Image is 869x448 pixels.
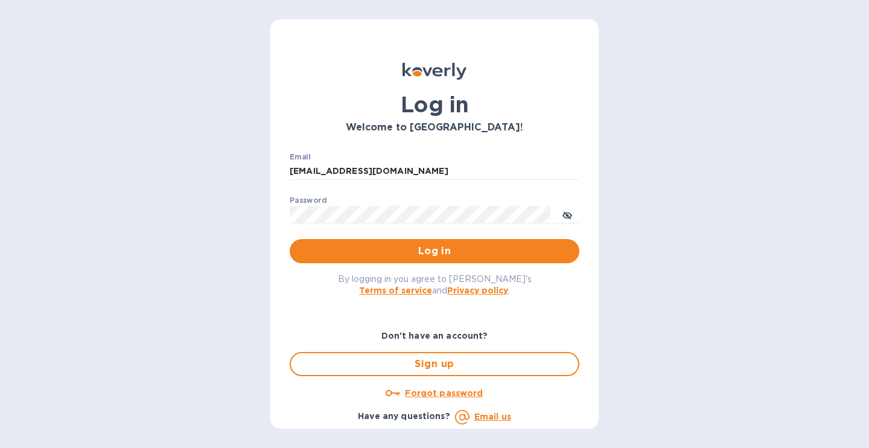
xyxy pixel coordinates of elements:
h3: Welcome to [GEOGRAPHIC_DATA]! [290,122,579,133]
button: toggle password visibility [555,202,579,226]
a: Terms of service [359,286,432,295]
span: By logging in you agree to [PERSON_NAME]'s and . [338,274,532,295]
input: Enter email address [290,162,579,181]
button: Log in [290,239,579,263]
a: Email us [474,412,511,421]
h1: Log in [290,92,579,117]
label: Email [290,153,311,161]
label: Password [290,197,326,204]
iframe: Chat Widget [809,390,869,448]
button: Sign up [290,352,579,376]
span: Sign up [301,357,568,371]
span: Log in [299,244,570,258]
u: Forgot password [405,388,483,398]
b: Have any questions? [358,411,450,421]
b: Don't have an account? [381,331,488,341]
img: Koverly [403,63,466,80]
a: Privacy policy [447,286,508,295]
